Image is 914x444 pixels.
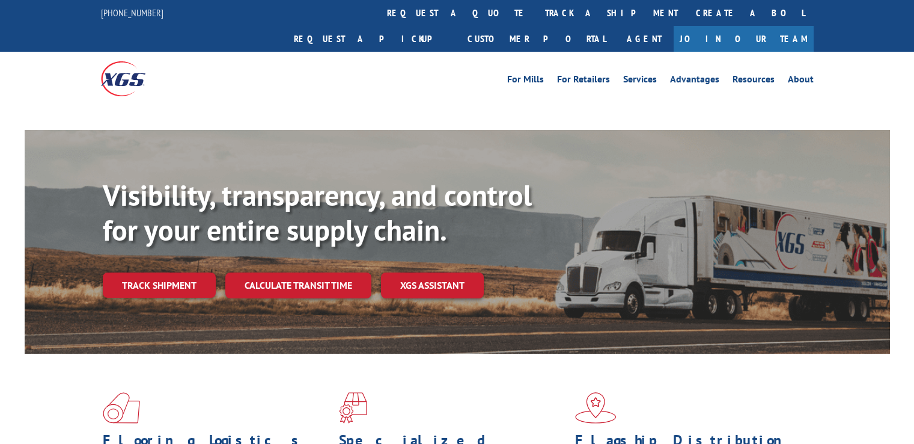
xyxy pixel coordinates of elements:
[339,392,367,424] img: xgs-icon-focused-on-flooring-red
[225,273,371,298] a: Calculate transit time
[103,273,216,298] a: Track shipment
[615,26,674,52] a: Agent
[623,75,657,88] a: Services
[101,7,163,19] a: [PHONE_NUMBER]
[381,273,484,298] a: XGS ASSISTANT
[103,392,140,424] img: xgs-icon-total-supply-chain-intelligence-red
[557,75,610,88] a: For Retailers
[670,75,719,88] a: Advantages
[285,26,459,52] a: Request a pickup
[788,75,814,88] a: About
[103,176,532,248] b: Visibility, transparency, and control for your entire supply chain.
[507,75,544,88] a: For Mills
[674,26,814,52] a: Join Our Team
[733,75,775,88] a: Resources
[459,26,615,52] a: Customer Portal
[575,392,617,424] img: xgs-icon-flagship-distribution-model-red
